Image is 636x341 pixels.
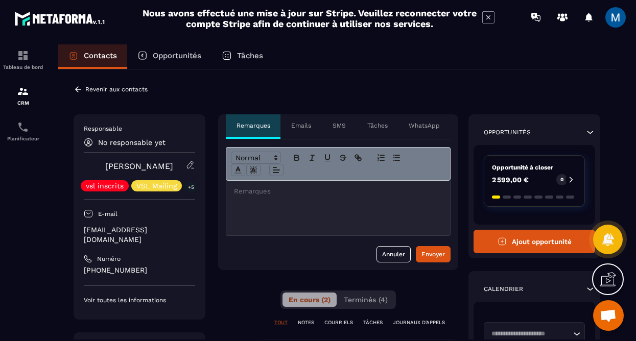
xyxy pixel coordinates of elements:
[184,182,198,192] p: +5
[97,255,121,263] p: Numéro
[237,121,270,130] p: Remarques
[367,121,388,130] p: Tâches
[363,319,383,326] p: TÂCHES
[3,113,43,149] a: schedulerschedulerPlanificateur
[3,42,43,78] a: formationformationTableau de bord
[484,285,523,293] p: Calendrier
[14,9,106,28] img: logo
[593,300,624,331] div: Ouvrir le chat
[488,329,571,339] input: Search for option
[560,176,563,183] p: 0
[291,121,311,130] p: Emails
[416,246,451,262] button: Envoyer
[298,319,314,326] p: NOTES
[17,85,29,98] img: formation
[3,136,43,141] p: Planificateur
[127,44,211,69] a: Opportunités
[3,64,43,70] p: Tableau de bord
[84,51,117,60] p: Contacts
[484,128,531,136] p: Opportunités
[17,50,29,62] img: formation
[211,44,273,69] a: Tâches
[105,161,173,171] a: [PERSON_NAME]
[474,230,595,253] button: Ajout opportunité
[84,125,195,133] p: Responsable
[344,296,388,304] span: Terminés (4)
[421,249,445,259] div: Envoyer
[282,293,337,307] button: En cours (2)
[84,225,195,245] p: [EMAIL_ADDRESS][DOMAIN_NAME]
[17,121,29,133] img: scheduler
[237,51,263,60] p: Tâches
[333,121,346,130] p: SMS
[84,265,195,275] p: [PHONE_NUMBER]
[98,138,166,147] p: No responsable yet
[289,296,331,304] span: En cours (2)
[3,100,43,106] p: CRM
[84,296,195,304] p: Voir toutes les informations
[409,121,440,130] p: WhatsApp
[324,319,353,326] p: COURRIELS
[376,246,411,262] button: Annuler
[85,86,148,93] p: Revenir aux contacts
[153,51,201,60] p: Opportunités
[142,8,477,29] h2: Nous avons effectué une mise à jour sur Stripe. Veuillez reconnecter votre compte Stripe afin de ...
[58,44,127,69] a: Contacts
[3,78,43,113] a: formationformationCRM
[136,182,177,189] p: VSL Mailing
[86,182,124,189] p: vsl inscrits
[338,293,394,307] button: Terminés (4)
[492,163,577,172] p: Opportunité à closer
[98,210,117,218] p: E-mail
[393,319,445,326] p: JOURNAUX D'APPELS
[492,176,529,183] p: 2 599,00 €
[274,319,288,326] p: TOUT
